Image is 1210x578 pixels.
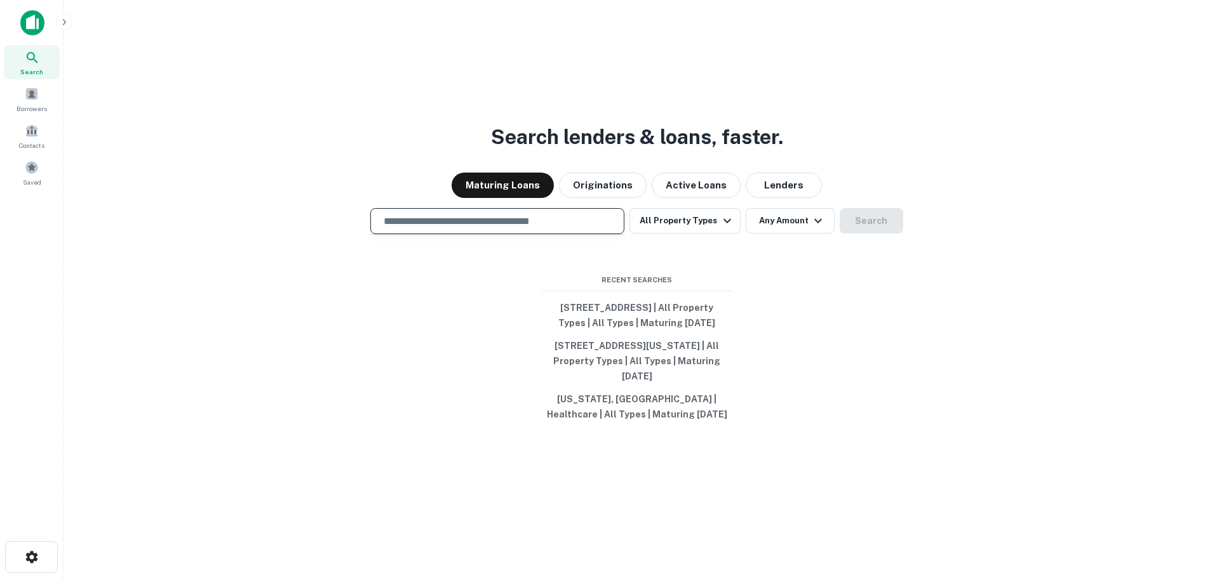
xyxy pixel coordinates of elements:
[4,155,60,190] a: Saved
[4,119,60,153] a: Contacts
[19,140,44,150] span: Contacts
[542,296,732,334] button: [STREET_ADDRESS] | All Property Types | All Types | Maturing [DATE]
[542,388,732,426] button: [US_STATE], [GEOGRAPHIC_DATA] | Healthcare | All Types | Maturing [DATE]
[559,173,647,198] button: Originations
[20,67,43,77] span: Search
[746,208,835,233] button: Any Amount
[542,275,732,286] span: Recent Searches
[17,103,47,114] span: Borrowers
[452,173,554,198] button: Maturing Loans
[4,82,60,116] a: Borrowers
[746,173,822,198] button: Lenders
[23,177,41,187] span: Saved
[629,208,740,233] button: All Property Types
[542,334,732,388] button: [STREET_ADDRESS][US_STATE] | All Property Types | All Types | Maturing [DATE]
[652,173,741,198] button: Active Loans
[1146,476,1210,537] iframe: Chat Widget
[491,122,783,152] h3: Search lenders & loans, faster.
[20,10,44,36] img: capitalize-icon.png
[4,45,60,79] a: Search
